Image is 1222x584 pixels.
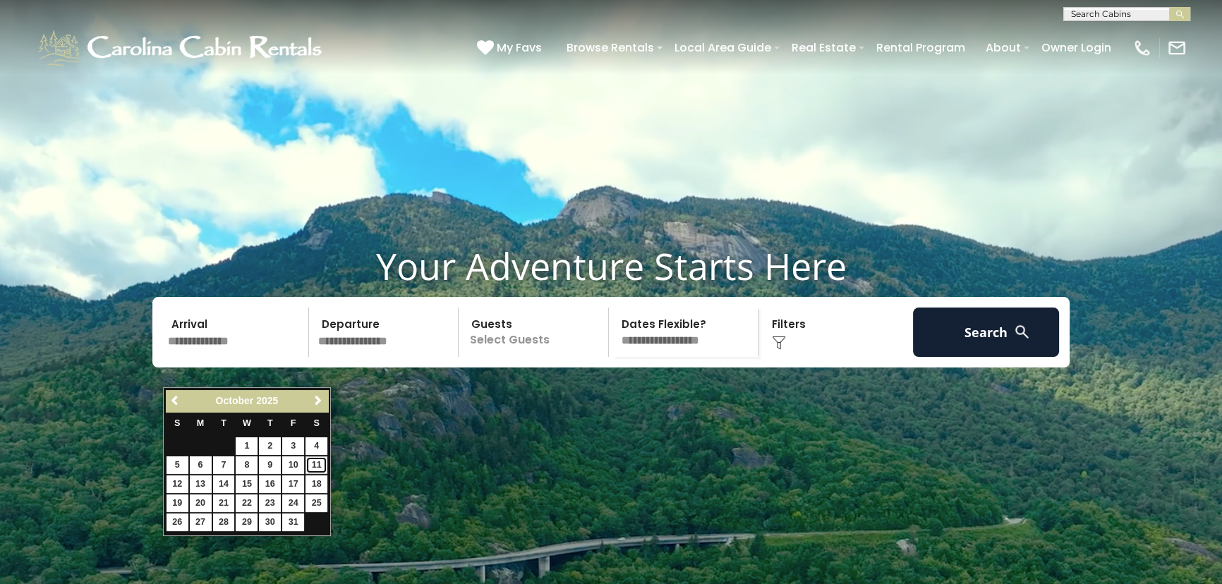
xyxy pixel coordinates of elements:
a: 1 [236,437,258,455]
a: Real Estate [785,35,863,60]
img: search-regular-white.png [1013,323,1031,341]
a: 20 [190,494,212,512]
span: Next [313,395,324,406]
a: Browse Rentals [559,35,661,60]
a: 25 [305,494,327,512]
a: 10 [282,456,304,474]
a: 12 [167,475,188,493]
span: Monday [197,418,205,428]
a: 8 [236,456,258,474]
a: Owner Login [1034,35,1118,60]
a: 19 [167,494,188,512]
a: My Favs [477,39,545,57]
span: Tuesday [221,418,226,428]
a: 11 [305,456,327,474]
span: 2025 [256,395,278,406]
a: 29 [236,513,258,531]
img: White-1-1-2.png [35,27,328,69]
span: Wednesday [243,418,251,428]
span: Saturday [313,418,319,428]
a: 3 [282,437,304,455]
button: Search [913,308,1059,357]
a: 4 [305,437,327,455]
a: 22 [236,494,258,512]
a: 24 [282,494,304,512]
a: 23 [259,494,281,512]
a: 5 [167,456,188,474]
a: 2 [259,437,281,455]
a: 28 [213,513,235,531]
span: Friday [291,418,296,428]
a: 9 [259,456,281,474]
a: 26 [167,513,188,531]
a: 17 [282,475,304,493]
a: 27 [190,513,212,531]
span: October [216,395,254,406]
a: Rental Program [869,35,972,60]
a: 30 [259,513,281,531]
img: phone-regular-white.png [1132,38,1152,58]
a: Local Area Guide [667,35,778,60]
img: mail-regular-white.png [1167,38,1187,58]
img: filter--v1.png [772,336,786,350]
h1: Your Adventure Starts Here [11,244,1211,288]
a: 16 [259,475,281,493]
a: 18 [305,475,327,493]
a: About [979,35,1028,60]
span: Sunday [174,418,180,428]
a: 6 [190,456,212,474]
p: Select Guests [463,308,608,357]
a: 21 [213,494,235,512]
a: 14 [213,475,235,493]
a: Next [309,392,327,410]
span: Previous [170,395,181,406]
a: 31 [282,513,304,531]
a: Previous [167,392,185,410]
a: 7 [213,456,235,474]
span: My Favs [497,39,542,56]
span: Thursday [267,418,273,428]
a: 15 [236,475,258,493]
a: 13 [190,475,212,493]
